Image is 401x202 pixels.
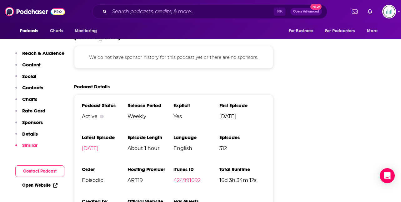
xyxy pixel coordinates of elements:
[22,85,43,91] p: Contacts
[22,131,38,137] p: Details
[82,113,128,119] div: Active
[22,96,37,102] p: Charts
[15,73,36,85] button: Social
[15,62,41,73] button: Content
[274,8,285,16] span: ⌘ K
[82,177,128,183] span: Episodic
[46,25,67,37] a: Charts
[365,6,375,17] a: Show notifications dropdown
[173,166,219,172] h3: iTunes ID
[173,145,219,151] span: English
[173,134,219,140] h3: Language
[15,108,45,119] button: Rate Card
[290,8,322,15] button: Open AdvancedNew
[92,4,327,19] div: Search podcasts, credits, & more...
[82,102,128,108] h3: Podcast Status
[15,85,43,96] button: Contacts
[5,6,65,18] img: Podchaser - Follow, Share and Rate Podcasts
[382,5,396,18] span: Logged in as podglomerate
[22,183,58,188] a: Open Website
[219,145,265,151] span: 312
[15,165,64,177] button: Contact Podcast
[173,113,219,119] span: Yes
[22,119,43,125] p: Sponsors
[289,27,313,35] span: For Business
[128,166,173,172] h3: Hosting Provider
[293,10,319,13] span: Open Advanced
[219,166,265,172] h3: Total Runtime
[82,134,128,140] h3: Latest Episode
[15,131,38,142] button: Details
[22,50,64,56] p: Reach & Audience
[15,50,64,62] button: Reach & Audience
[109,7,274,17] input: Search podcasts, credits, & more...
[173,177,201,183] a: 424991092
[284,25,321,37] button: open menu
[128,177,173,183] span: ART19
[15,142,38,154] button: Similar
[367,27,378,35] span: More
[50,27,63,35] span: Charts
[20,27,38,35] span: Podcasts
[82,166,128,172] h3: Order
[321,25,364,37] button: open menu
[382,5,396,18] img: User Profile
[219,102,265,108] h3: First Episode
[325,27,355,35] span: For Podcasters
[128,113,173,119] span: Weekly
[74,84,110,90] h2: Podcast Details
[219,113,265,119] span: [DATE]
[128,145,173,151] span: About 1 hour
[363,25,385,37] button: open menu
[380,168,395,183] div: Open Intercom Messenger
[22,62,41,68] p: Content
[219,134,265,140] h3: Episodes
[82,145,98,151] a: [DATE]
[15,119,43,131] button: Sponsors
[22,142,38,148] p: Similar
[16,25,47,37] button: open menu
[382,5,396,18] button: Show profile menu
[349,6,360,17] a: Show notifications dropdown
[310,4,322,10] span: New
[219,177,265,183] span: 16d 3h 34m 12s
[82,54,266,61] p: We do not have sponsor history for this podcast yet or there are no sponsors.
[128,102,173,108] h3: Release Period
[75,27,97,35] span: Monitoring
[128,134,173,140] h3: Episode Length
[173,102,219,108] h3: Explicit
[22,73,36,79] p: Social
[15,96,37,108] button: Charts
[22,108,45,114] p: Rate Card
[70,25,105,37] button: open menu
